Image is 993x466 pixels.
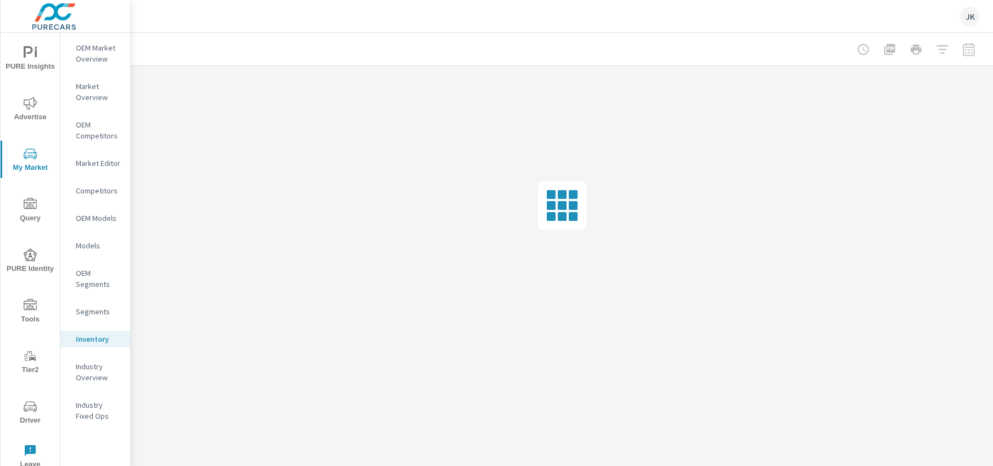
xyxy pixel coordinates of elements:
[4,147,57,174] span: My Market
[76,185,121,196] p: Competitors
[76,361,121,383] p: Industry Overview
[4,248,57,275] span: PURE Identity
[960,7,980,26] div: JK
[4,349,57,376] span: Tier2
[76,240,121,251] p: Models
[76,119,121,141] p: OEM Competitors
[60,182,130,199] div: Competitors
[76,400,121,421] p: Industry Fixed Ops
[60,116,130,144] div: OEM Competitors
[4,400,57,427] span: Driver
[60,155,130,171] div: Market Editor
[76,268,121,290] p: OEM Segments
[4,198,57,225] span: Query
[60,265,130,292] div: OEM Segments
[60,397,130,424] div: Industry Fixed Ops
[76,306,121,317] p: Segments
[60,331,130,347] div: Inventory
[60,78,130,106] div: Market Overview
[60,303,130,320] div: Segments
[76,158,121,169] p: Market Editor
[76,81,121,103] p: Market Overview
[60,210,130,226] div: OEM Models
[60,358,130,386] div: Industry Overview
[4,97,57,124] span: Advertise
[76,213,121,224] p: OEM Models
[76,334,121,345] p: Inventory
[60,40,130,67] div: OEM Market Overview
[76,42,121,64] p: OEM Market Overview
[4,46,57,73] span: PURE Insights
[4,299,57,326] span: Tools
[60,237,130,254] div: Models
